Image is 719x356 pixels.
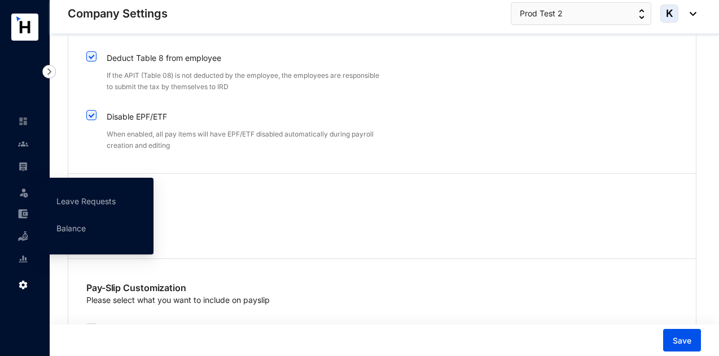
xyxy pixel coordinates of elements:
[86,295,270,306] p: Please select what you want to include on payslip
[18,254,28,264] img: report-unselected.e6a6b4230fc7da01f883.svg
[511,2,651,25] button: Prod Test 2
[18,187,29,198] img: leave-unselected.2934df6273408c3f84d9.svg
[684,12,696,16] img: dropdown-black.8e83cc76930a90b1a4fdb6d089b7bf3a.svg
[56,223,86,233] a: Balance
[107,129,382,151] p: When enabled, all pay items will have EPF/ETF disabled automatically during payroll creation and ...
[86,196,678,218] p: Prorata
[18,231,28,241] img: loan-unselected.d74d20a04637f2d15ab5.svg
[97,319,365,335] p: Company Logo to the pay-slip
[107,70,382,93] p: If the APIT (Table 08) is not deducted by the employee, the employees are responsible to submit t...
[520,7,563,20] span: Prod Test 2
[9,225,36,248] li: Loan
[639,9,645,19] img: up-down-arrow.74152d26bf9780fbf563ca9c90304185.svg
[97,108,167,122] p: Disable EPF/ETF
[18,209,28,219] img: expense-unselected.2edcf0507c847f3e9e96.svg
[673,335,691,346] span: Save
[18,139,28,149] img: people-unselected.118708e94b43a90eceab.svg
[18,280,28,290] img: settings.f4f5bcbb8b4eaa341756.svg
[18,161,28,172] img: payroll-unselected.b590312f920e76f0c668.svg
[663,329,701,351] button: Save
[56,196,116,206] a: Leave Requests
[9,203,36,225] li: Expenses
[68,6,168,21] p: Company Settings
[9,133,36,155] li: Contacts
[9,248,36,270] li: Reports
[18,116,28,126] img: home-unselected.a29eae3204392db15eaf.svg
[42,65,56,78] img: nav-icon-right.af6afadce00d159da59955279c43614e.svg
[9,110,36,133] li: Home
[666,8,673,19] span: K
[86,281,270,295] p: Pay-Slip Customization
[97,49,221,64] p: Deduct Table 8 from employee
[9,155,36,178] li: Payroll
